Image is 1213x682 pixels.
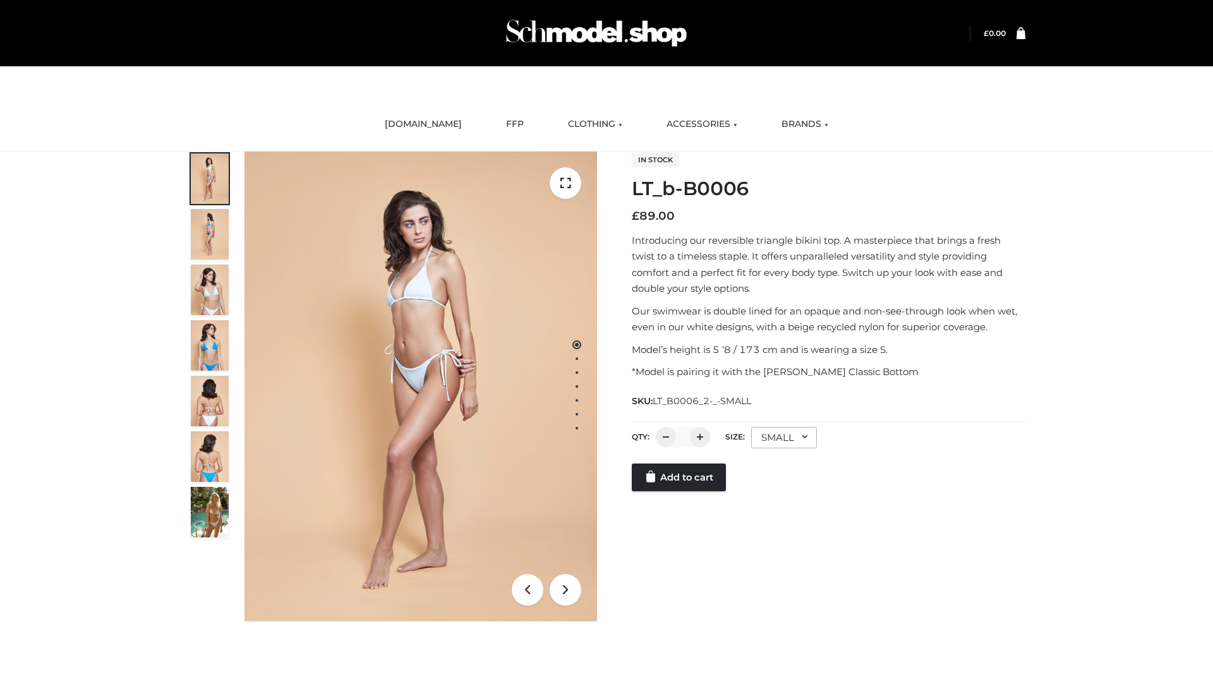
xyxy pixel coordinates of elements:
img: Schmodel Admin 964 [502,8,691,58]
a: Add to cart [632,464,726,491]
p: Model’s height is 5 ‘8 / 173 cm and is wearing a size S. [632,342,1025,358]
img: Arieltop_CloudNine_AzureSky2.jpg [191,487,229,537]
span: LT_B0006_2-_-SMALL [653,395,751,407]
p: Introducing our reversible triangle bikini top. A masterpiece that brings a fresh twist to a time... [632,232,1025,297]
img: ArielClassicBikiniTop_CloudNine_AzureSky_OW114ECO_1 [244,152,597,621]
a: FFP [497,111,533,138]
bdi: 0.00 [984,28,1006,38]
img: ArielClassicBikiniTop_CloudNine_AzureSky_OW114ECO_7-scaled.jpg [191,376,229,426]
span: £ [632,209,639,223]
img: ArielClassicBikiniTop_CloudNine_AzureSky_OW114ECO_3-scaled.jpg [191,265,229,315]
a: CLOTHING [558,111,632,138]
p: Our swimwear is double lined for an opaque and non-see-through look when wet, even in our white d... [632,303,1025,335]
span: SKU: [632,393,752,409]
h1: LT_b-B0006 [632,177,1025,200]
a: [DOMAIN_NAME] [375,111,471,138]
a: BRANDS [772,111,838,138]
label: QTY: [632,432,649,441]
span: £ [984,28,989,38]
bdi: 89.00 [632,209,675,223]
a: ACCESSORIES [657,111,747,138]
label: Size: [725,432,745,441]
img: ArielClassicBikiniTop_CloudNine_AzureSky_OW114ECO_2-scaled.jpg [191,209,229,260]
p: *Model is pairing it with the [PERSON_NAME] Classic Bottom [632,364,1025,380]
div: SMALL [751,427,817,448]
a: £0.00 [984,28,1006,38]
img: ArielClassicBikiniTop_CloudNine_AzureSky_OW114ECO_8-scaled.jpg [191,431,229,482]
span: In stock [632,152,679,167]
img: ArielClassicBikiniTop_CloudNine_AzureSky_OW114ECO_4-scaled.jpg [191,320,229,371]
img: ArielClassicBikiniTop_CloudNine_AzureSky_OW114ECO_1-scaled.jpg [191,153,229,204]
